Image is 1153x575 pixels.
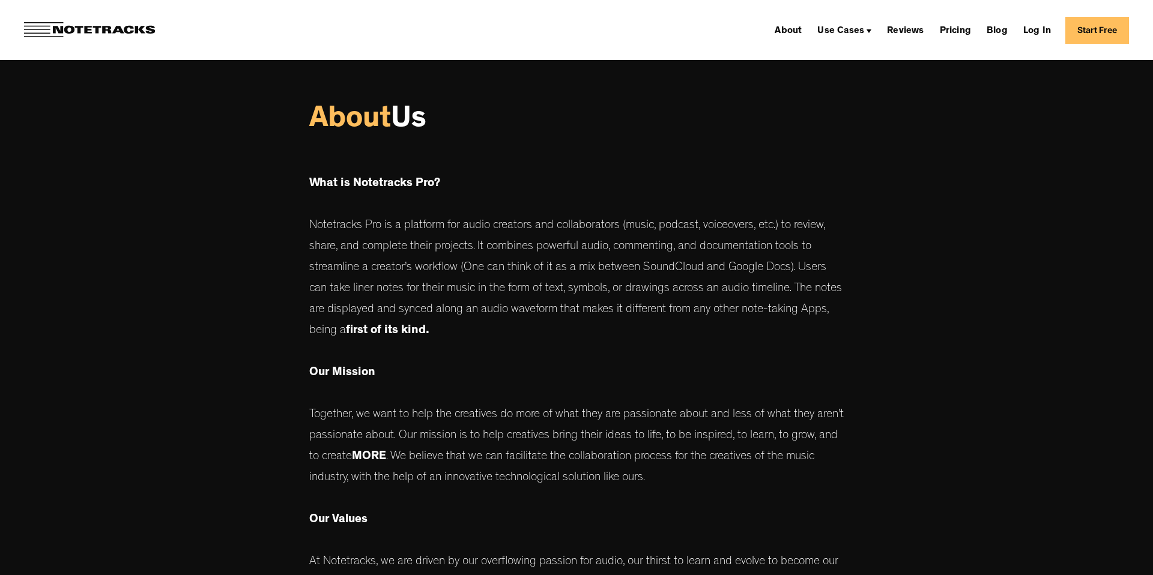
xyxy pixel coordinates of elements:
a: Start Free [1065,17,1129,44]
h1: Us [309,102,844,140]
strong: What is Notetracks Pro? [309,178,440,190]
span: About [309,106,391,136]
strong: MORE [352,451,386,463]
a: About [770,20,806,40]
a: Reviews [882,20,928,40]
a: Blog [982,20,1012,40]
strong: Our Values [309,514,368,526]
strong: first of its kind. ‍ Our Mission [309,325,429,379]
div: Use Cases [817,26,864,36]
a: Pricing [935,20,976,40]
div: Use Cases [813,20,876,40]
a: Log In [1018,20,1056,40]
